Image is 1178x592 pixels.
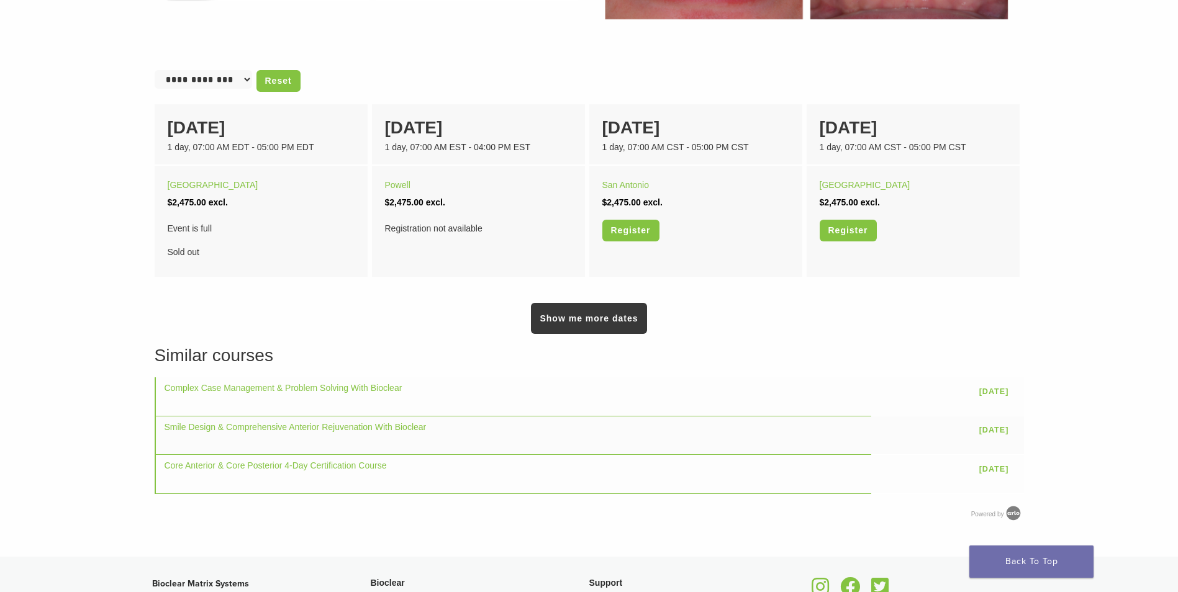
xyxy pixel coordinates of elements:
span: Bioclear [371,578,405,588]
span: Event is full [168,220,355,237]
div: [DATE] [602,115,789,141]
span: excl. [426,197,445,207]
div: [DATE] [820,115,1007,141]
div: [DATE] [168,115,355,141]
a: [GEOGRAPHIC_DATA] [820,180,910,190]
span: $2,475.00 [820,197,858,207]
a: [DATE] [973,459,1015,478]
a: Powered by [971,511,1024,518]
div: [DATE] [385,115,572,141]
span: $2,475.00 [602,197,641,207]
a: Reset [256,70,301,92]
span: Support [589,578,623,588]
span: excl. [643,197,663,207]
a: [GEOGRAPHIC_DATA] [168,180,258,190]
div: 1 day, 07:00 AM EST - 04:00 PM EST [385,141,572,154]
img: Arlo training & Event Software [1004,504,1023,522]
a: Core Anterior & Core Posterior 4-Day Certification Course [165,460,387,470]
span: $2,475.00 [168,197,206,207]
div: Sold out [168,220,355,261]
strong: Bioclear Matrix Systems [152,578,249,589]
a: Complex Case Management & Problem Solving With Bioclear [165,383,402,393]
a: Smile Design & Comprehensive Anterior Rejuvenation With Bioclear [165,422,427,432]
a: [DATE] [973,421,1015,440]
div: 1 day, 07:00 AM CST - 05:00 PM CST [602,141,789,154]
span: excl. [861,197,880,207]
a: [DATE] [973,382,1015,401]
a: Back To Top [969,545,1094,578]
div: Registration not available [385,220,572,237]
div: 1 day, 07:00 AM CST - 05:00 PM CST [820,141,1007,154]
h3: Similar courses [155,343,1024,369]
a: San Antonio [602,180,650,190]
a: Show me more dates [531,303,646,334]
a: Powell [385,180,410,190]
span: $2,475.00 [385,197,424,207]
div: 1 day, 07:00 AM EDT - 05:00 PM EDT [168,141,355,154]
span: excl. [209,197,228,207]
a: Register [820,220,877,241]
a: Register [602,220,659,241]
